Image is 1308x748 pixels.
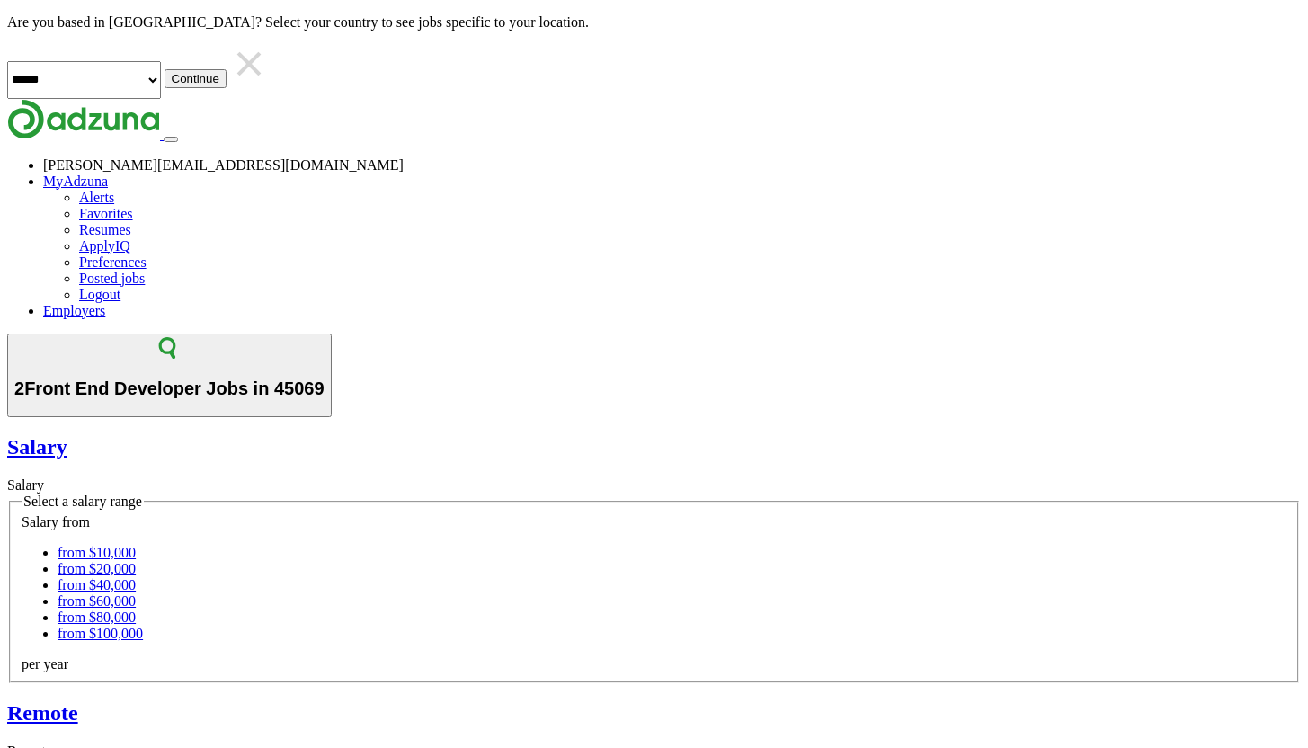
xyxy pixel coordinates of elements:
a: ApplyIQ [79,238,130,254]
h1: Front End Developer Jobs in 45069 [14,378,325,399]
a: Alerts [79,190,114,205]
a: Remote [7,701,1301,726]
button: 2Front End Developer Jobs in 45069 [7,334,332,417]
p: Are you based in [GEOGRAPHIC_DATA]? Select your country to see jobs specific to your location. [7,14,1301,31]
button: Continue [165,69,227,88]
span: 2 [14,378,24,398]
a: Posted jobs [79,271,145,286]
img: icon_close_no_bg.svg [230,45,268,83]
li: [PERSON_NAME][EMAIL_ADDRESS][DOMAIN_NAME] [43,157,1301,174]
a: from $60,000 [58,593,136,609]
legend: Select a salary range [22,494,144,510]
div: per year [22,656,1286,672]
img: Adzuna logo [7,99,160,139]
a: Preferences [79,254,147,270]
a: Resumes [79,222,131,237]
a: Employers [43,303,105,318]
a: Favorites [79,206,133,221]
button: Toggle main navigation menu [164,137,178,142]
a: MyAdzuna [43,174,108,189]
a: from $100,000 [58,626,143,641]
div: Salary [7,477,1301,494]
a: Logout [79,287,120,302]
a: from $40,000 [58,577,136,592]
a: from $80,000 [58,610,136,625]
a: from $20,000 [58,561,136,576]
a: from $10,000 [58,545,136,560]
label: Salary from [22,514,90,530]
a: Salary [7,435,1301,459]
